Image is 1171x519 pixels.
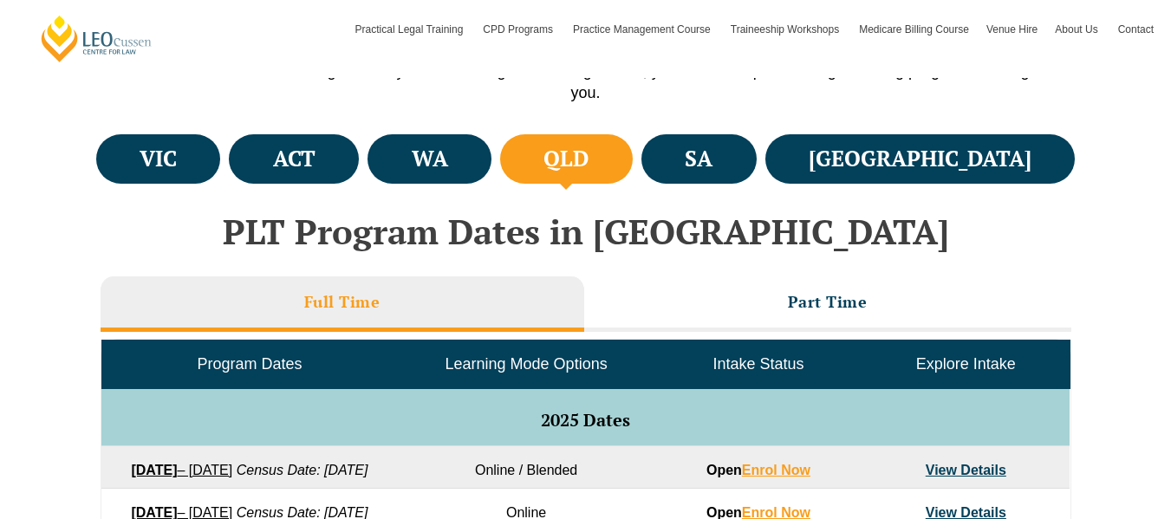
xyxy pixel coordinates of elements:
strong: [DATE] [131,463,177,477]
h3: Full Time [304,292,381,312]
h4: QLD [543,145,589,173]
a: View Details [926,463,1006,477]
a: Contact [1109,4,1162,55]
span: Intake Status [712,355,803,373]
h4: ACT [273,145,316,173]
iframe: LiveChat chat widget [781,73,1128,476]
h2: PLT Program Dates in [GEOGRAPHIC_DATA] [92,212,1080,250]
a: About Us [1046,4,1109,55]
a: Traineeship Workshops [722,4,850,55]
span: Learning Mode Options [446,355,608,373]
a: Practical Legal Training [347,4,475,55]
a: Venue Hire [978,4,1046,55]
span: 2025 Dates [541,408,630,431]
p: With more than 10 intakes throughout the year and a range of learning modes, you can find a pract... [92,61,1080,104]
a: Practice Management Course [564,4,722,55]
strong: Open [706,463,810,477]
h4: SA [685,145,712,173]
td: Online / Blended [398,445,654,488]
a: [DATE]– [DATE] [131,463,232,477]
span: Program Dates [197,355,302,373]
a: [PERSON_NAME] Centre for Law [39,14,154,63]
a: Enrol Now [742,463,810,477]
a: Medicare Billing Course [850,4,978,55]
h4: WA [412,145,448,173]
em: Census Date: [DATE] [237,463,368,477]
a: CPD Programs [474,4,564,55]
h4: VIC [140,145,177,173]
